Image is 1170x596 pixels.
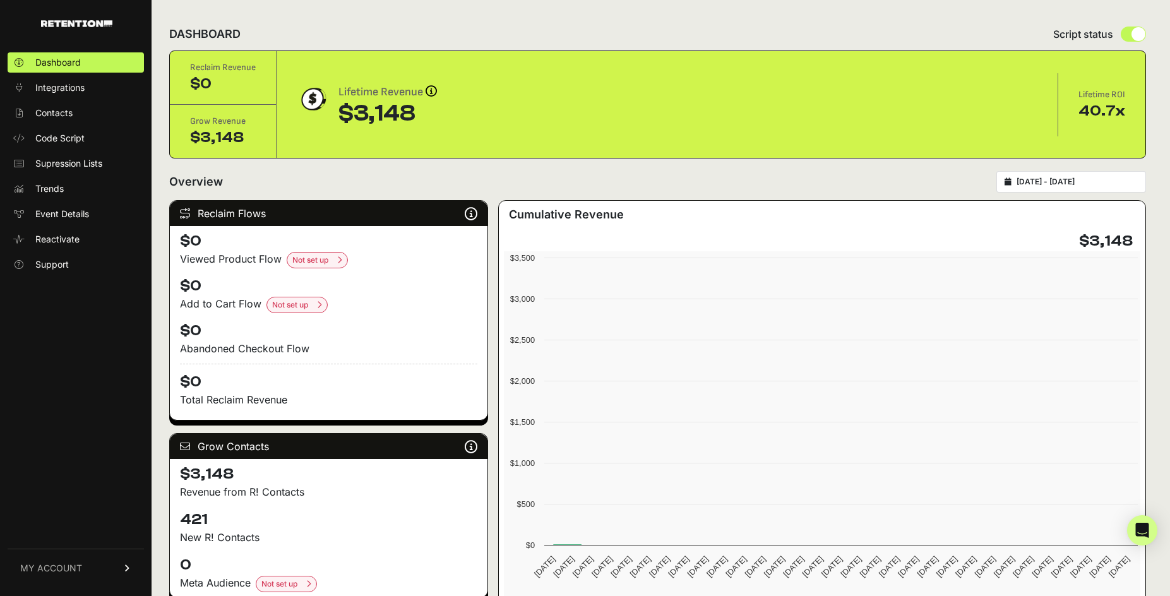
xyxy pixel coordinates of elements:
[180,231,477,251] h4: $0
[743,554,768,579] text: [DATE]
[1030,554,1054,579] text: [DATE]
[517,499,535,509] text: $500
[781,554,806,579] text: [DATE]
[1079,231,1133,251] h4: $3,148
[180,555,477,575] h4: 0
[180,341,477,356] div: Abandoned Checkout Flow
[8,78,144,98] a: Integrations
[857,554,882,579] text: [DATE]
[180,321,477,341] h4: $0
[510,417,535,427] text: $1,500
[190,74,256,94] div: $0
[180,484,477,499] p: Revenue from R! Contacts
[820,554,844,579] text: [DATE]
[972,554,997,579] text: [DATE]
[180,364,477,392] h4: $0
[338,101,437,126] div: $3,148
[8,254,144,275] a: Support
[1049,554,1074,579] text: [DATE]
[190,115,256,128] div: Grow Revenue
[628,554,653,579] text: [DATE]
[169,173,223,191] h2: Overview
[532,554,557,579] text: [DATE]
[1011,554,1036,579] text: [DATE]
[1053,27,1113,42] span: Script status
[35,81,85,94] span: Integrations
[877,554,902,579] text: [DATE]
[801,554,825,579] text: [DATE]
[190,61,256,74] div: Reclaim Revenue
[190,128,256,148] div: $3,148
[724,554,748,579] text: [DATE]
[551,554,576,579] text: [DATE]
[180,296,477,313] div: Add to Cart Flow
[8,128,144,148] a: Code Script
[8,52,144,73] a: Dashboard
[180,251,477,268] div: Viewed Product Flow
[686,554,710,579] text: [DATE]
[1068,554,1093,579] text: [DATE]
[571,554,595,579] text: [DATE]
[1078,101,1125,121] div: 40.7x
[41,20,112,27] img: Retention.com
[609,554,633,579] text: [DATE]
[35,233,80,246] span: Reactivate
[915,554,940,579] text: [DATE]
[35,132,85,145] span: Code Script
[297,83,328,115] img: dollar-coin-05c43ed7efb7bc0c12610022525b4bbbb207c7efeef5aecc26f025e68dcafac9.png
[934,554,959,579] text: [DATE]
[180,530,477,545] p: New R! Contacts
[762,554,787,579] text: [DATE]
[180,276,477,296] h4: $0
[510,253,535,263] text: $3,500
[170,434,487,459] div: Grow Contacts
[510,294,535,304] text: $3,000
[992,554,1017,579] text: [DATE]
[1107,554,1131,579] text: [DATE]
[35,157,102,170] span: Supression Lists
[20,562,82,575] span: MY ACCOUNT
[35,208,89,220] span: Event Details
[8,204,144,224] a: Event Details
[1127,515,1157,545] div: Open Intercom Messenger
[839,554,863,579] text: [DATE]
[8,549,144,587] a: MY ACCOUNT
[666,554,691,579] text: [DATE]
[1078,88,1125,101] div: Lifetime ROI
[8,153,144,174] a: Supression Lists
[338,83,437,101] div: Lifetime Revenue
[590,554,614,579] text: [DATE]
[953,554,978,579] text: [DATE]
[510,335,535,345] text: $2,500
[8,229,144,249] a: Reactivate
[170,201,487,226] div: Reclaim Flows
[35,182,64,195] span: Trends
[1087,554,1112,579] text: [DATE]
[8,103,144,123] a: Contacts
[35,56,81,69] span: Dashboard
[8,179,144,199] a: Trends
[510,376,535,386] text: $2,000
[526,540,535,550] text: $0
[35,258,69,271] span: Support
[180,575,477,592] div: Meta Audience
[510,458,535,468] text: $1,000
[180,464,477,484] h4: $3,148
[896,554,921,579] text: [DATE]
[35,107,73,119] span: Contacts
[169,25,241,43] h2: DASHBOARD
[509,206,624,223] h3: Cumulative Revenue
[180,392,477,407] p: Total Reclaim Revenue
[647,554,672,579] text: [DATE]
[180,510,477,530] h4: 421
[705,554,729,579] text: [DATE]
